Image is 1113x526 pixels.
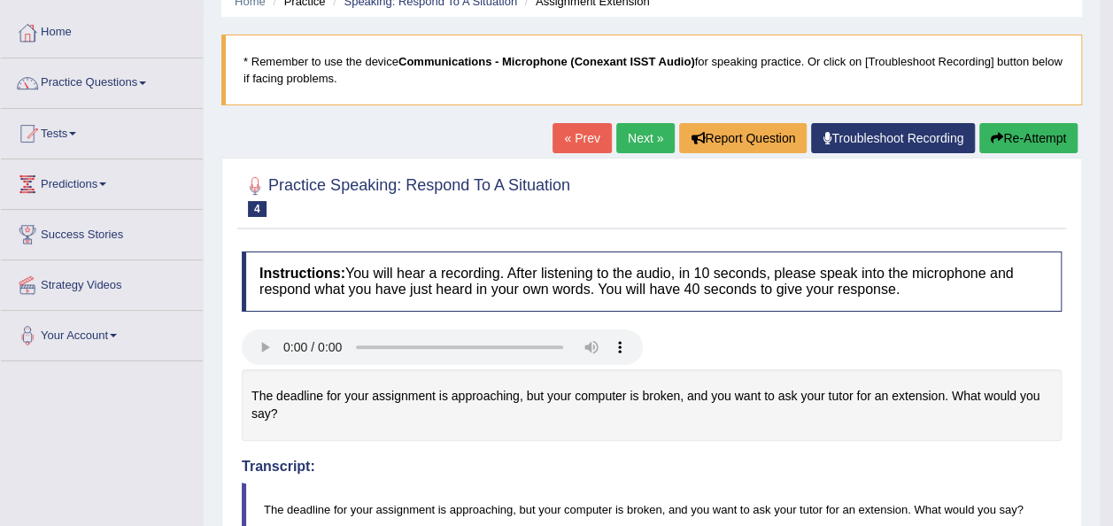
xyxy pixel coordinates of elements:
[259,266,345,281] b: Instructions:
[1,159,203,204] a: Predictions
[979,123,1078,153] button: Re-Attempt
[248,201,267,217] span: 4
[398,55,695,68] b: Communications - Microphone (Conexant ISST Audio)
[221,35,1082,105] blockquote: * Remember to use the device for speaking practice. Or click on [Troubleshoot Recording] button b...
[1,210,203,254] a: Success Stories
[1,260,203,305] a: Strategy Videos
[553,123,611,153] a: « Prev
[811,123,975,153] a: Troubleshoot Recording
[616,123,675,153] a: Next »
[1,109,203,153] a: Tests
[679,123,807,153] button: Report Question
[1,8,203,52] a: Home
[1,58,203,103] a: Practice Questions
[242,369,1062,441] div: The deadline for your assignment is approaching, but your computer is broken, and you want to ask...
[1,311,203,355] a: Your Account
[242,251,1062,311] h4: You will hear a recording. After listening to the audio, in 10 seconds, please speak into the mic...
[242,173,570,217] h2: Practice Speaking: Respond To A Situation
